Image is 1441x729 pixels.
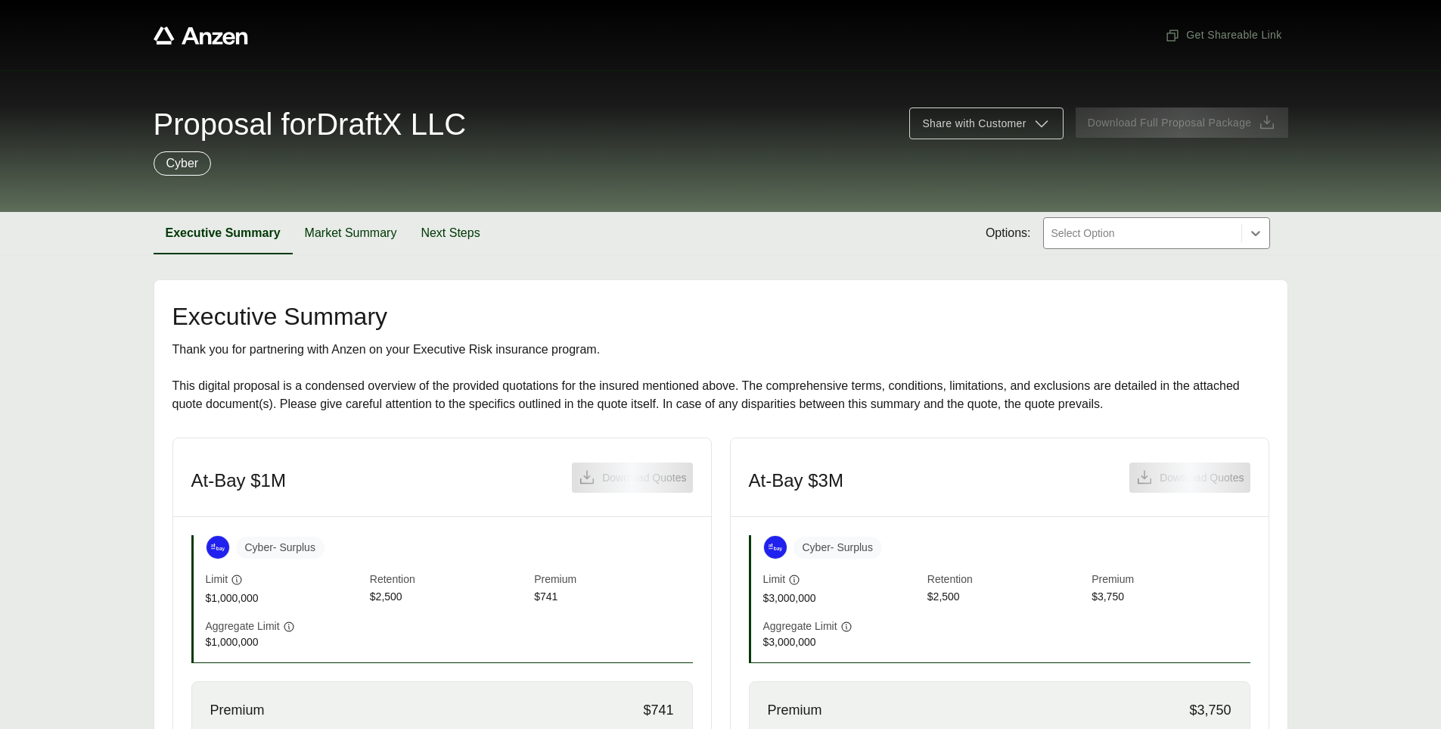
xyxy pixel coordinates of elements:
span: Premium [534,572,692,589]
h3: At-Bay $3M [749,469,843,492]
span: Aggregate Limit [763,618,837,634]
span: $741 [534,589,692,606]
p: Cyber [166,154,199,173]
h3: At-Bay $1M [191,469,286,492]
span: Download Full Proposal Package [1088,115,1252,131]
span: Premium [210,700,265,721]
span: Premium [768,700,822,721]
span: $741 [643,700,673,721]
span: Limit [763,572,786,587]
span: $1,000,000 [206,634,364,650]
span: Cyber - Surplus [793,537,882,559]
span: Limit [206,572,228,587]
span: Retention [370,572,528,589]
button: Get Shareable Link [1159,21,1287,49]
button: Market Summary [293,212,409,254]
div: Thank you for partnering with Anzen on your Executive Risk insurance program. This digital propos... [172,341,1269,413]
img: At-Bay [764,536,787,559]
img: At-Bay [207,536,229,559]
button: Share with Customer [909,107,1063,139]
button: Next Steps [408,212,492,254]
span: $2,500 [927,589,1085,606]
span: Cyber - Surplus [236,537,325,559]
span: Get Shareable Link [1165,27,1281,43]
h2: Executive Summary [172,304,1269,329]
span: $1,000,000 [206,590,364,606]
a: Anzen website [154,26,248,45]
span: Premium [1092,572,1250,589]
span: $3,000,000 [763,634,921,650]
span: $2,500 [370,589,528,606]
span: Aggregate Limit [206,618,280,634]
span: $3,750 [1189,700,1231,721]
span: $3,000,000 [763,590,921,606]
span: Share with Customer [922,116,1026,132]
span: $3,750 [1092,589,1250,606]
button: Executive Summary [154,212,293,254]
span: Retention [927,572,1085,589]
span: Proposal for DraftX LLC [154,109,467,139]
span: Options: [986,224,1031,242]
